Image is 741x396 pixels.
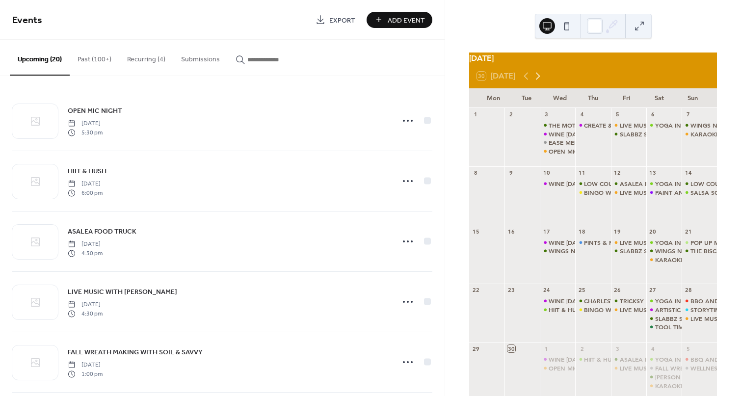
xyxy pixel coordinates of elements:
[549,121,647,130] div: THE MOTLEY CHEW FOOD TRUCK
[68,188,103,197] span: 6:00 pm
[655,306,718,314] div: ARTISTIC EDGE CLASS
[614,228,621,235] div: 19
[646,256,682,264] div: KARAOKE
[540,238,575,247] div: WINE WEDNESDAY
[549,247,641,255] div: WINGS N THINGS FOOD TRUCK
[682,355,717,364] div: BBQ AND BREWS
[549,297,584,305] div: WINE [DATE]
[575,355,610,364] div: HIIT & HUSH
[575,297,610,305] div: CHARLESTON EMPANADAS FOOD TRUCK
[507,228,515,235] div: 16
[308,12,363,28] a: Export
[469,53,717,64] div: [DATE]
[584,180,704,188] div: LOW COUNTRY FISH CAMP FOOD TRUCK
[578,111,585,118] div: 4
[620,238,728,247] div: LIVE MUSIC WITH OCEAN DRIVE DUO
[611,130,646,138] div: SLABBZ SMASHIN' PATTIES FOOD TRUCK
[540,364,575,372] div: OPEN MIC NIGHT
[68,226,136,237] a: ASALEA FOOD TRUCK
[68,128,103,137] span: 5:30 pm
[611,247,646,255] div: SLABBZ SMASHIN' PATTIES FOOD TRUCK
[690,238,739,247] div: POP UP MARKET
[549,147,599,156] div: OPEN MIC NIGHT
[655,238,737,247] div: YOGA IN THE GREENHOUSE
[620,247,739,255] div: SLABBZ SMASHIN' PATTIES FOOD TRUCK
[682,238,717,247] div: POP UP MARKET
[655,121,737,130] div: YOGA IN THE GREENHOUSE
[472,345,479,352] div: 29
[685,287,692,294] div: 28
[655,323,715,331] div: TOOL TIME COMEDY
[655,256,684,264] div: KARAOKE
[507,169,515,177] div: 9
[12,11,42,30] span: Events
[119,40,173,75] button: Recurring (4)
[68,309,103,318] span: 4:30 pm
[68,346,203,358] a: FALL WREATH MAKING WITH SOIL & SAVVY
[477,88,510,108] div: Mon
[611,355,646,364] div: ASALEA FOOD TRUCK
[620,180,684,188] div: ASALEA FOOD TRUCK
[685,228,692,235] div: 21
[611,297,646,305] div: TRICKSY PIG BARBECUE FOOD TRUCK
[646,323,682,331] div: TOOL TIME COMEDY
[649,169,657,177] div: 13
[367,12,432,28] button: Add Event
[575,121,610,130] div: CREATE & SIP
[472,287,479,294] div: 22
[614,287,621,294] div: 26
[685,111,692,118] div: 7
[578,287,585,294] div: 25
[620,355,684,364] div: ASALEA FOOD TRUCK
[10,40,70,76] button: Upcoming (20)
[540,138,575,147] div: EASE MEET & GREET
[575,238,610,247] div: PINTS & PUZZLES
[646,247,682,255] div: WINGS N THINGS FOOD TRUCK
[685,345,692,352] div: 5
[68,361,103,370] span: [DATE]
[682,364,717,372] div: WELLNESS FAIR
[472,169,479,177] div: 8
[68,165,106,177] a: HIIT & HUSH
[646,297,682,305] div: YOGA IN THE GREENHOUSE
[614,111,621,118] div: 5
[584,297,705,305] div: CHARLESTON EMPANADAS FOOD TRUCK
[646,373,682,381] div: TWYMAN'S RED OAK BARBECUE FOOD TRUCK
[655,382,684,390] div: KARAOKE
[68,347,203,358] span: FALL WREATH MAKING WITH SOIL & SAVVY
[540,180,575,188] div: WINE WEDNESDAY
[68,106,122,116] span: OPEN MIC NIGHT
[578,345,585,352] div: 2
[70,40,119,75] button: Past (100+)
[620,297,730,305] div: TRICKSY PIG BARBECUE FOOD TRUCK
[472,228,479,235] div: 15
[584,188,651,197] div: BINGO WITH BIG TONE
[682,306,717,314] div: STORYTIME SIPS
[575,180,610,188] div: LOW COUNTRY FISH CAMP FOOD TRUCK
[682,180,717,188] div: LOW COUNTRY FISH CAMP FOOD TRUCK
[655,355,737,364] div: YOGA IN THE GREENHOUSE
[575,306,610,314] div: BINGO WITH BIG TONE
[609,88,643,108] div: Fri
[690,130,719,138] div: KARAOKE
[643,88,676,108] div: Sat
[549,306,584,314] div: HIIT & HUSH
[329,15,355,26] span: Export
[540,297,575,305] div: WINE WEDNESDAY
[575,188,610,197] div: BINGO WITH BIG TONE
[614,345,621,352] div: 3
[646,238,682,247] div: YOGA IN THE GREENHOUSE
[646,315,682,323] div: SLABBZ SMASHIN' PATTIES FOOD TRUCK
[646,364,682,372] div: FALL WREATH MAKING WITH SOIL & SAVVY
[507,111,515,118] div: 2
[540,130,575,138] div: WINE WEDNESDAY
[540,121,575,130] div: THE MOTLEY CHEW FOOD TRUCK
[655,180,737,188] div: YOGA IN THE GREENHOUSE
[578,228,585,235] div: 18
[611,188,646,197] div: LIVE MUSIC WITH COLLEEN LLOY
[620,188,719,197] div: LIVE MUSIC WITH [PERSON_NAME]
[646,355,682,364] div: YOGA IN THE GREENHOUSE
[540,247,575,255] div: WINGS N THINGS FOOD TRUCK
[584,306,651,314] div: BINGO WITH BIG TONE
[649,287,657,294] div: 27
